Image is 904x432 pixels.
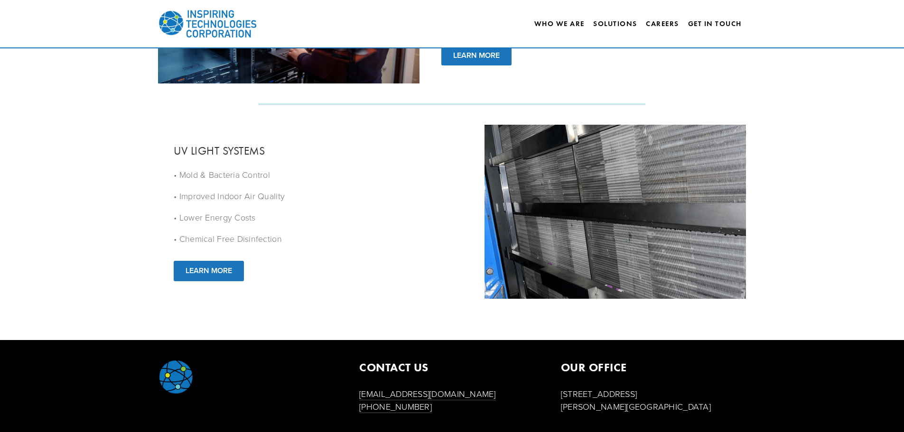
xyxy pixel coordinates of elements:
p: • Improved Indoor Air Quality [174,190,462,202]
a: Who We Are [534,16,585,32]
a: LEARN MORE [174,261,244,281]
a: [PHONE_NUMBER] [359,401,432,413]
p: • Lower Energy Costs [174,211,462,224]
p: • Mold & Bacteria Control [174,168,462,181]
p: [STREET_ADDRESS] [PERSON_NAME][GEOGRAPHIC_DATA] [561,387,746,413]
p: UV LIGHT SYSTEMS [174,144,265,157]
a: Careers [646,16,679,32]
a: [EMAIL_ADDRESS][DOMAIN_NAME] [359,388,496,400]
img: Inspiring Technologies Corp – A Building Technologies Company [158,2,258,45]
a: Solutions [593,19,637,28]
strong: CONTACT US [359,360,429,374]
img: ITC-Globe_CMYK.png [158,359,194,395]
p: • Chemical Free Disinfection [174,232,462,245]
a: LEARN MORE [441,46,512,65]
a: Get In Touch [688,16,742,32]
strong: OUR OFFICE [561,360,627,374]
